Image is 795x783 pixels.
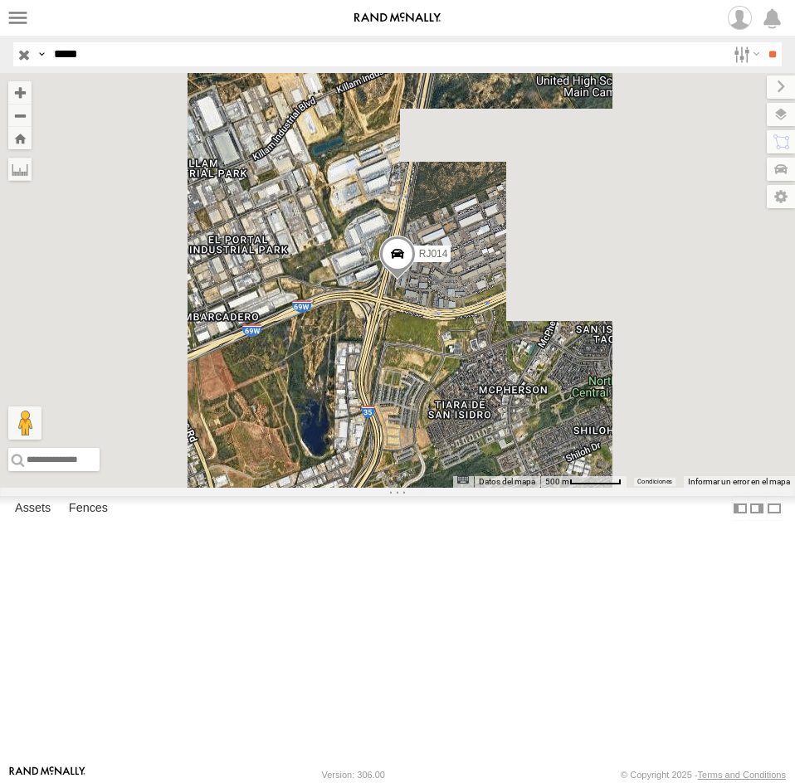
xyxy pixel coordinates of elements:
a: Informar un error en el mapa [688,477,790,486]
label: Dock Summary Table to the Left [732,496,749,520]
a: Visit our Website [9,766,85,783]
button: Combinaciones de teclas [457,476,469,484]
span: RJ014 [419,248,448,260]
button: Zoom out [8,104,32,127]
label: Search Filter Options [727,42,763,66]
button: Arrastra el hombrecito naranja al mapa para abrir Street View [8,406,41,440]
button: Zoom in [8,81,32,104]
label: Search Query [35,42,48,66]
label: Dock Summary Table to the Right [749,496,765,520]
a: Condiciones (se abre en una nueva pestaña) [637,479,672,485]
button: Datos del mapa [479,476,535,488]
a: Terms and Conditions [698,770,786,780]
button: Zoom Home [8,127,32,149]
label: Map Settings [767,185,795,208]
div: © Copyright 2025 - [621,770,786,780]
div: Version: 306.00 [322,770,385,780]
label: Hide Summary Table [766,496,783,520]
span: 500 m [545,477,569,486]
img: rand-logo.svg [354,12,441,24]
label: Measure [8,158,32,181]
label: Fences [61,497,116,520]
button: Escala del mapa: 500 m por 59 píxeles [540,476,627,488]
label: Assets [7,497,59,520]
